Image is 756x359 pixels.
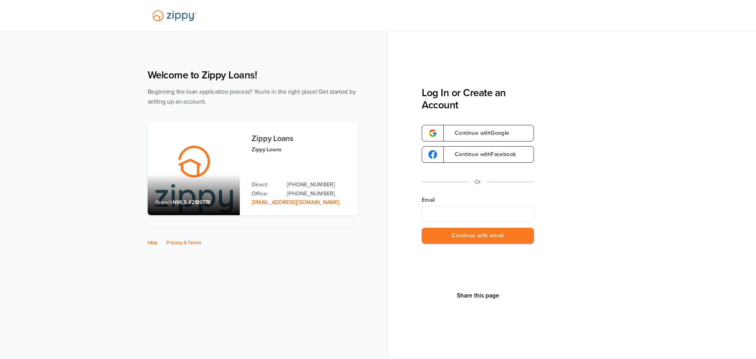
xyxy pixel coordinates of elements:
h1: Welcome to Zippy Loans! [148,69,358,81]
p: Direct: [252,180,279,189]
h3: Log In or Create an Account [422,87,534,111]
a: google-logoContinue withGoogle [422,125,534,141]
label: Email [422,196,534,204]
a: Email Address: zippyguide@zippymh.com [252,199,339,206]
span: Branch [156,199,173,206]
p: Or [475,177,481,187]
a: Help [148,240,158,246]
img: google-logo [428,129,437,138]
a: Privacy & Terms [166,240,201,246]
button: Share This Page [454,292,502,299]
p: Office: [252,190,279,198]
a: google-logoContinue withFacebook [422,146,534,163]
span: NMLS #2189776 [172,199,211,206]
span: Continue with Facebook [447,152,516,157]
a: Office Phone: 512-975-2947 [287,190,350,198]
span: Continue with Google [447,130,510,136]
button: Continue with email [422,228,534,244]
p: Zippy Loans [252,145,350,154]
img: Lender Logo [148,7,201,25]
span: Beginning the loan application process? You're in the right place! Get started by setting up an a... [148,88,356,105]
h3: Zippy Loans [252,134,350,143]
input: Email Address [422,206,534,221]
a: Direct Phone: 512-975-2947 [287,180,350,189]
img: google-logo [428,150,437,159]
